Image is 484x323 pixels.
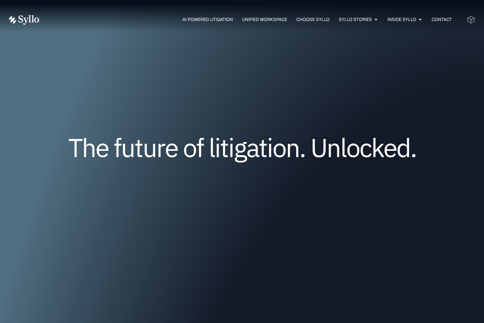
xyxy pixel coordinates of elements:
[182,16,233,23] a: AI Powered Litigation
[54,16,452,23] div: Menu Toggle
[387,16,416,23] a: Inside Syllo
[432,16,452,23] a: Contact
[53,135,431,160] h1: The future of litigation. Unlocked.
[9,15,39,25] img: Vector
[54,16,452,23] nav: Menu
[242,16,287,23] a: Unified Workspace
[339,16,372,23] a: Syllo Stories
[296,16,330,23] a: Choose Syllo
